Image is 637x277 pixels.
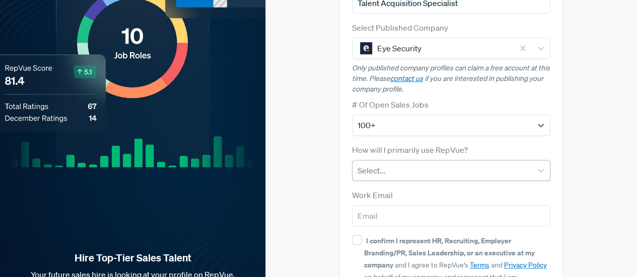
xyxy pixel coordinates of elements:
p: Only published company profiles can claim a free account at this time. Please if you are interest... [352,63,551,95]
strong: Hire Top-Tier Sales Talent [16,251,249,264]
a: Privacy Policy [504,260,547,269]
img: Eye Security [360,42,372,54]
input: Email [352,205,551,226]
label: How will I primarily use RepVue? [352,144,468,156]
label: Select Published Company [352,22,448,34]
strong: I confirm I represent HR, Recruiting, Employer Branding/PR, Sales Leadership, or an executive at ... [364,236,535,269]
label: Work Email [352,189,393,201]
label: # Of Open Sales Jobs [352,99,429,111]
a: contact us [390,74,423,83]
a: Terms [470,260,489,269]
